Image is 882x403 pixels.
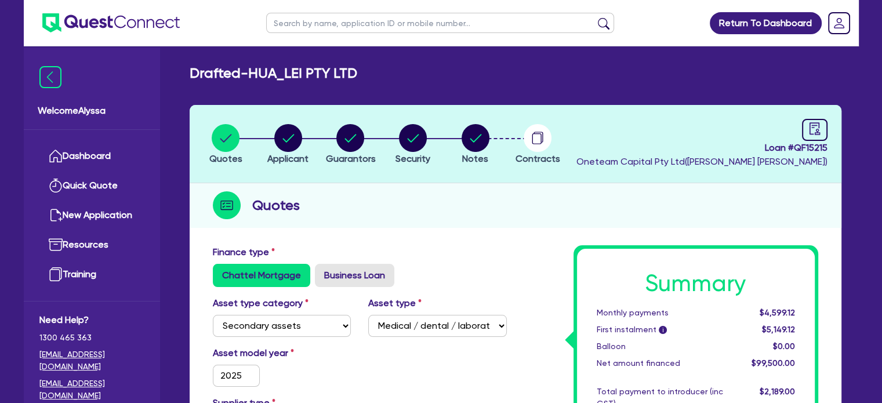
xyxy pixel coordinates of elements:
button: Applicant [267,124,309,166]
label: Business Loan [315,264,394,287]
label: Asset model year [204,346,360,360]
button: Notes [461,124,490,166]
span: $5,149.12 [761,325,794,334]
span: Oneteam Capital Pty Ltd ( [PERSON_NAME] [PERSON_NAME] ) [576,156,827,167]
a: New Application [39,201,144,230]
h2: Quotes [252,195,300,216]
div: Balloon [588,340,732,353]
div: Net amount financed [588,357,732,369]
span: i [659,326,667,334]
img: new-application [49,208,63,222]
a: Training [39,260,144,289]
div: First instalment [588,324,732,336]
button: Guarantors [325,124,376,166]
span: Welcome Alyssa [38,104,146,118]
input: Search by name, application ID or mobile number... [266,13,614,33]
a: Dashboard [39,141,144,171]
button: Contracts [515,124,561,166]
h2: Drafted - HUA_LEI PTY LTD [190,65,357,82]
span: audit [808,122,821,135]
img: step-icon [213,191,241,219]
span: Need Help? [39,313,144,327]
span: $4,599.12 [759,308,794,317]
span: $99,500.00 [751,358,794,368]
img: training [49,267,63,281]
a: Return To Dashboard [710,12,822,34]
button: Security [395,124,431,166]
a: audit [802,119,827,141]
span: Loan # QF15215 [576,141,827,155]
span: Applicant [267,153,308,164]
span: 1300 465 363 [39,332,144,344]
h1: Summary [597,270,795,297]
span: Guarantors [325,153,375,164]
label: Chattel Mortgage [213,264,310,287]
label: Asset type category [213,296,308,310]
img: resources [49,238,63,252]
a: [EMAIL_ADDRESS][DOMAIN_NAME] [39,348,144,373]
label: Asset type [368,296,422,310]
img: quick-quote [49,179,63,193]
a: Resources [39,230,144,260]
a: [EMAIL_ADDRESS][DOMAIN_NAME] [39,377,144,402]
span: Security [395,153,430,164]
span: Quotes [209,153,242,164]
img: icon-menu-close [39,66,61,88]
span: $0.00 [772,342,794,351]
span: $2,189.00 [759,387,794,396]
img: quest-connect-logo-blue [42,13,180,32]
span: Notes [462,153,488,164]
span: Contracts [516,153,560,164]
a: Quick Quote [39,171,144,201]
div: Monthly payments [588,307,732,319]
label: Finance type [213,245,275,259]
button: Quotes [209,124,243,166]
a: Dropdown toggle [824,8,854,38]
